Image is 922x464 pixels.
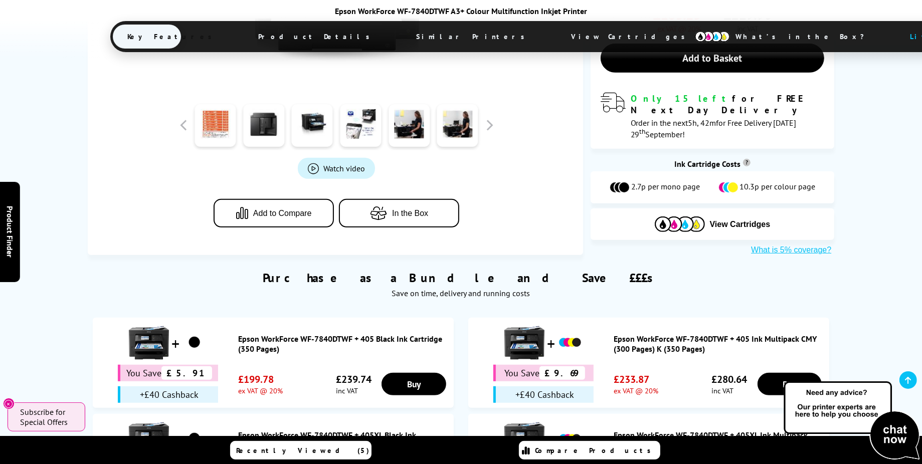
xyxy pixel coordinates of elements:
img: Epson WorkForce WF-7840DTWF + 405 Black Ink Cartridge (350 Pages) [129,323,169,363]
button: Close [3,398,15,409]
div: Epson WorkForce WF-7840DTWF A3+ Colour Multifunction Inkjet Printer [110,6,812,16]
span: Product Finder [5,206,15,258]
span: Add to Compare [253,209,312,218]
button: View Cartridges [598,216,827,233]
span: Recently Viewed (5) [237,446,370,455]
img: Epson WorkForce WF-7840DTWF + 405XL Ink Multipack CMYK (1,100 Pages) [504,419,544,459]
img: Cartridges [655,216,705,232]
img: Epson WorkForce WF-7840DTWF + 405 Ink Multipack CMY (300 Pages) K (350 Pages) [558,330,583,355]
a: Epson WorkForce WF-7840DTWF + 405XL Black Ink Cartridge (1,100 Pages) [238,430,449,450]
span: In the Box [392,209,428,218]
img: Epson WorkForce WF-7840DTWF + 405XL Black Ink Cartridge (1,100 Pages) [182,426,207,451]
span: 2.7p per mono page [631,181,700,193]
span: Only 15 left [631,93,732,104]
span: £280.64 [711,373,747,386]
span: View Cartridges [557,24,710,50]
img: cmyk-icon.svg [695,31,730,42]
div: Purchase as a Bundle and Save £££s [88,255,835,303]
a: Epson WorkForce WF-7840DTWF + 405 Ink Multipack CMY (300 Pages) K (350 Pages) [614,334,824,354]
img: Epson WorkForce WF-7840DTWF + 405 Black Ink Cartridge (350 Pages) [182,330,207,355]
div: Save on time, delivery and running costs [100,288,822,298]
button: In the Box [339,199,459,227]
span: Watch video [323,163,365,173]
div: You Save [118,365,218,381]
div: Ink Cartridge Costs [591,159,835,169]
a: Epson WorkForce WF-7840DTWF + 405XL Ink Multipack CMYK (1,100 Pages) [614,430,824,450]
span: ex VAT @ 20% [614,386,658,395]
button: Add to Compare [214,199,334,227]
a: Product_All_Videos [298,158,375,179]
div: +£40 Cashback [493,386,594,403]
span: inc VAT [711,386,747,395]
span: inc VAT [336,386,372,395]
span: Similar Printers [402,25,545,49]
span: View Cartridges [710,220,771,229]
a: Compare Products [519,441,660,459]
a: Epson WorkForce WF-7840DTWF + 405 Black Ink Cartridge (350 Pages) [238,334,449,354]
span: 5h, 42m [688,118,716,128]
img: Epson WorkForce WF-7840DTWF + 405XL Ink Multipack CMYK (1,100 Pages) [558,426,583,451]
span: Product Details [244,25,391,49]
span: ex VAT @ 20% [238,386,283,395]
div: +£40 Cashback [118,386,218,403]
span: £5.91 [161,366,212,380]
span: What’s in the Box? [721,25,889,49]
a: Buy [382,373,446,395]
span: 10.3p per colour page [740,181,816,193]
a: Buy [758,373,822,395]
sup: th [640,127,646,136]
div: You Save [493,365,594,381]
span: Key Features [113,25,233,49]
img: Open Live Chat window [782,380,922,462]
span: £239.74 [336,373,372,386]
span: Order in the next for Free Delivery [DATE] 29 September! [631,118,797,139]
a: Recently Viewed (5) [230,441,372,459]
sup: Cost per page [743,159,751,166]
img: Epson WorkForce WF-7840DTWF + 405XL Black Ink Cartridge (1,100 Pages) [129,419,169,459]
span: £233.87 [614,373,658,386]
img: Epson WorkForce WF-7840DTWF + 405 Ink Multipack CMY (300 Pages) K (350 Pages) [504,323,544,363]
span: Compare Products [535,446,657,455]
span: £9.69 [539,366,585,380]
button: What is 5% coverage? [748,245,834,255]
span: Subscribe for Special Offers [20,407,75,427]
div: modal_delivery [601,93,825,139]
span: £199.78 [238,373,283,386]
div: for FREE Next Day Delivery [631,93,825,116]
